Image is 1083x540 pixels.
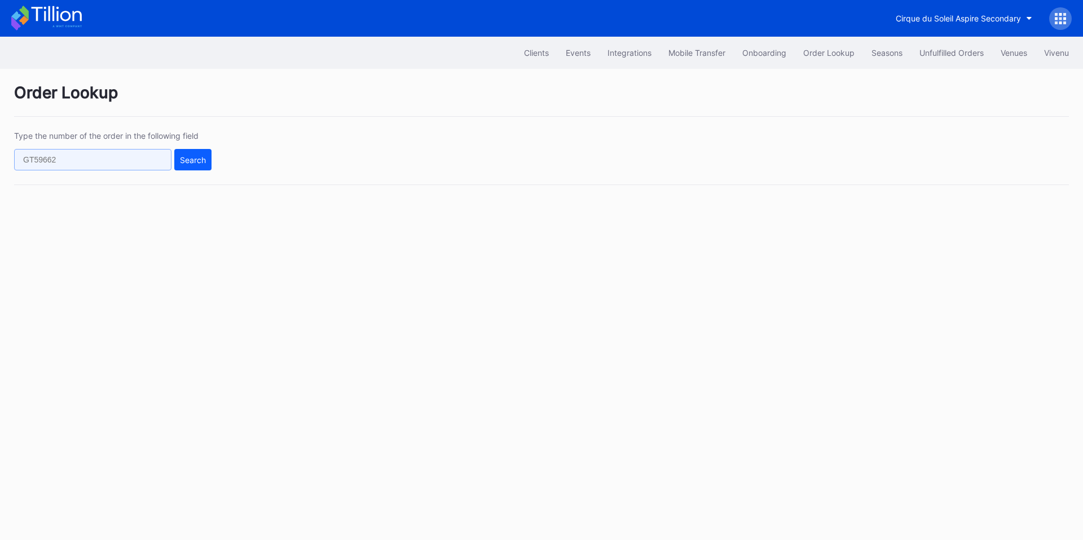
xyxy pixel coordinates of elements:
button: Clients [516,42,557,63]
button: Cirque du Soleil Aspire Secondary [887,8,1041,29]
button: Mobile Transfer [660,42,734,63]
div: Mobile Transfer [668,48,725,58]
button: Search [174,149,212,170]
div: Order Lookup [14,83,1069,117]
div: Unfulfilled Orders [919,48,984,58]
div: Onboarding [742,48,786,58]
button: Integrations [599,42,660,63]
div: Search [180,155,206,165]
button: Order Lookup [795,42,863,63]
div: Cirque du Soleil Aspire Secondary [896,14,1021,23]
div: Seasons [871,48,902,58]
div: Clients [524,48,549,58]
div: Vivenu [1044,48,1069,58]
div: Venues [1001,48,1027,58]
div: Order Lookup [803,48,855,58]
button: Vivenu [1036,42,1077,63]
button: Seasons [863,42,911,63]
input: GT59662 [14,149,171,170]
button: Events [557,42,599,63]
div: Integrations [607,48,651,58]
button: Venues [992,42,1036,63]
button: Unfulfilled Orders [911,42,992,63]
div: Events [566,48,591,58]
div: Type the number of the order in the following field [14,131,212,141]
button: Onboarding [734,42,795,63]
